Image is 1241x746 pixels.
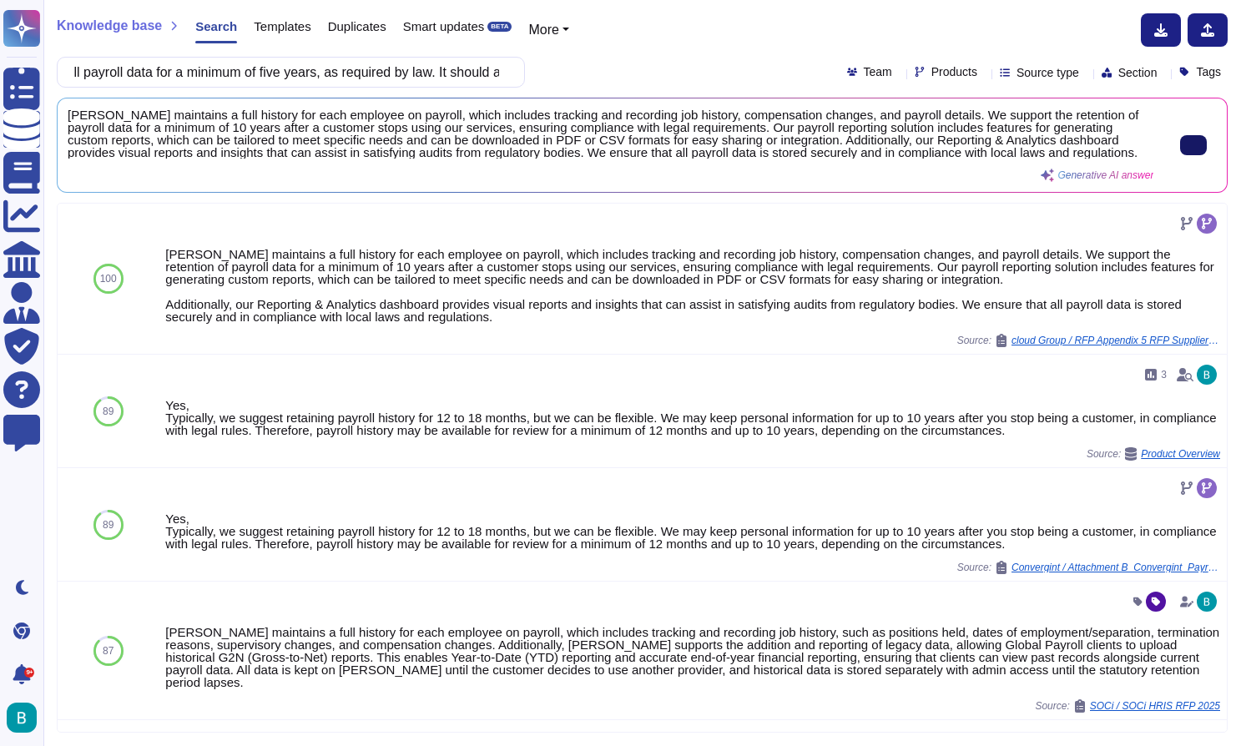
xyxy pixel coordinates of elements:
[254,20,310,33] span: Templates
[931,66,977,78] span: Products
[165,626,1220,688] div: [PERSON_NAME] maintains a full history for each employee on payroll, which includes tracking and ...
[1197,365,1217,385] img: user
[1011,335,1220,345] span: cloud Group / RFP Appendix 5 RFP Supplier Response Template
[1090,701,1220,711] span: SOCi / SOCi HRIS RFP 2025
[7,703,37,733] img: user
[165,399,1220,436] div: Yes, Typically, we suggest retaining payroll history for 12 to 18 months, but we can be flexible....
[195,20,237,33] span: Search
[165,512,1220,550] div: Yes, Typically, we suggest retaining payroll history for 12 to 18 months, but we can be flexible....
[957,334,1220,347] span: Source:
[57,19,162,33] span: Knowledge base
[68,108,1153,159] span: [PERSON_NAME] maintains a full history for each employee on payroll, which includes tracking and ...
[1141,449,1220,459] span: Product Overview
[66,58,507,87] input: Search a question or template...
[3,699,48,736] button: user
[100,274,117,284] span: 100
[1087,447,1220,461] span: Source:
[1057,170,1153,180] span: Generative AI answer
[403,20,485,33] span: Smart updates
[1017,67,1079,78] span: Source type
[103,406,114,416] span: 89
[103,646,114,656] span: 87
[1011,562,1220,572] span: Convergint / Attachment B_Convergint_Payroll Baseline Services and Requirements
[487,22,512,32] div: BETA
[1161,370,1167,380] span: 3
[24,668,34,678] div: 9+
[328,20,386,33] span: Duplicates
[165,248,1220,323] div: [PERSON_NAME] maintains a full history for each employee on payroll, which includes tracking and ...
[528,23,558,37] span: More
[864,66,892,78] span: Team
[957,561,1220,574] span: Source:
[1118,67,1158,78] span: Section
[1196,66,1221,78] span: Tags
[1197,592,1217,612] img: user
[1035,699,1220,713] span: Source:
[103,520,114,530] span: 89
[528,20,569,40] button: More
